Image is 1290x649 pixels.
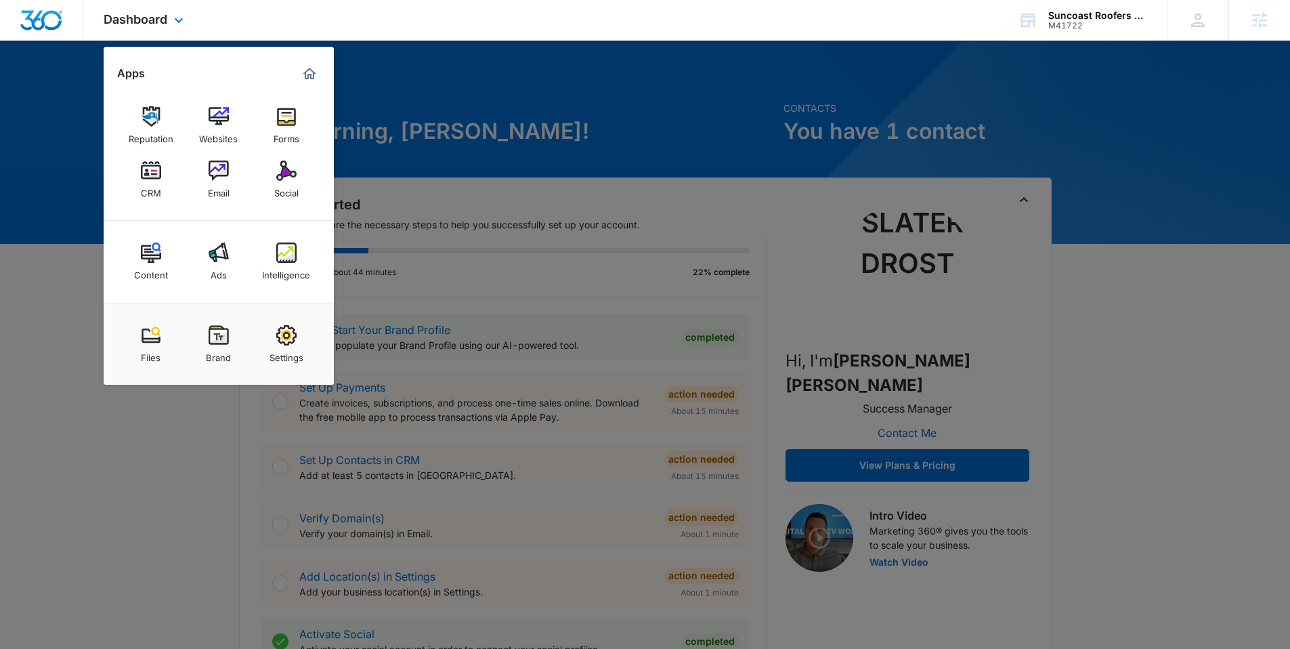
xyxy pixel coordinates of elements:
a: Intelligence [261,236,312,287]
div: account id [1048,21,1147,30]
div: Intelligence [262,263,310,280]
a: Reputation [125,100,177,151]
a: Social [261,154,312,205]
div: Websites [199,127,238,144]
span: Dashboard [104,12,167,26]
a: Marketing 360® Dashboard [299,63,320,85]
a: CRM [125,154,177,205]
a: Ads [193,236,244,287]
h2: Apps [117,67,145,80]
div: Settings [270,346,303,363]
a: Forms [261,100,312,151]
div: Brand [206,346,231,363]
a: Email [193,154,244,205]
div: account name [1048,10,1147,21]
a: Websites [193,100,244,151]
div: Social [274,181,299,198]
div: CRM [141,181,161,198]
div: Ads [211,263,227,280]
a: Brand [193,318,244,370]
a: Files [125,318,177,370]
a: Settings [261,318,312,370]
div: Content [134,263,168,280]
div: Reputation [129,127,173,144]
div: Forms [274,127,299,144]
div: Files [141,346,160,363]
div: Email [208,181,230,198]
a: Content [125,236,177,287]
